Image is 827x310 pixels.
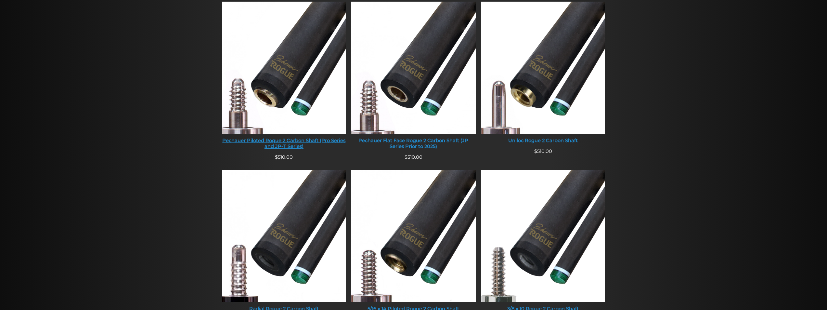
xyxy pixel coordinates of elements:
span: 510.00 [275,154,293,160]
div: Pechauer Piloted Rogue 2 Carbon Shaft (Pro Series and JP-T Series) [222,138,346,149]
img: 5/16 x 14 Piloted Rogue 2 Carbon Shaft [351,170,476,302]
img: Pechauer Flat Face Rogue 2 Carbon Shaft (JP Series Prior to 2025) [351,2,476,134]
img: Pechauer Piloted Rogue 2 Carbon Shaft (Pro Series and JP-T Series) [222,2,346,134]
img: Radial Rogue 2 Carbon Shaft [222,170,346,302]
span: $ [534,148,537,154]
a: Pechauer Flat Face Rogue 2 Carbon Shaft (JP Series Prior to 2025) Pechauer Flat Face Rogue 2 Carb... [351,2,476,154]
img: Uniloc Rogue 2 Carbon Shaft [481,2,605,134]
span: 510.00 [405,154,422,160]
div: Uniloc Rogue 2 Carbon Shaft [481,138,605,144]
span: $ [405,154,407,160]
a: Pechauer Piloted Rogue 2 Carbon Shaft (Pro Series and JP-T Series) Pechauer Piloted Rogue 2 Carbo... [222,2,346,154]
span: 510.00 [534,148,552,154]
img: 3/8 x 10 Rogue 2 Carbon Shaft [481,170,605,302]
a: Uniloc Rogue 2 Carbon Shaft Uniloc Rogue 2 Carbon Shaft [481,2,605,148]
span: $ [275,154,278,160]
div: Pechauer Flat Face Rogue 2 Carbon Shaft (JP Series Prior to 2025) [351,138,476,149]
